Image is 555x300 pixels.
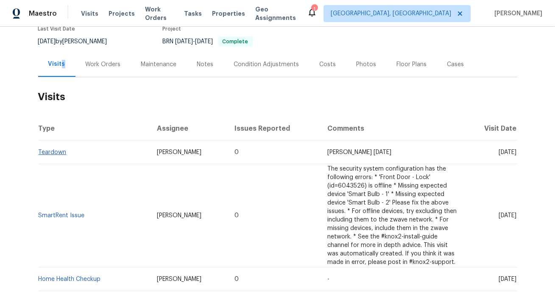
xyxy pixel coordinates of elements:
[163,39,253,45] span: BRN
[29,9,57,18] span: Maestro
[234,213,239,219] span: 0
[327,149,391,155] span: [PERSON_NAME] [DATE]
[327,276,329,282] span: -
[145,5,174,22] span: Work Orders
[141,60,177,69] div: Maintenance
[81,9,98,18] span: Visits
[397,60,427,69] div: Floor Plans
[150,117,228,140] th: Assignee
[38,77,517,117] h2: Visits
[327,166,457,265] span: The security system configuration has the following errors: * 'Front Door - Lock' (id=6043526) is...
[234,276,239,282] span: 0
[48,60,65,68] div: Visits
[255,5,297,22] span: Geo Assignments
[464,117,517,140] th: Visit Date
[499,149,517,155] span: [DATE]
[234,60,299,69] div: Condition Adjustments
[234,149,239,155] span: 0
[320,60,336,69] div: Costs
[357,60,377,69] div: Photos
[447,60,464,69] div: Cases
[176,39,213,45] span: -
[491,9,542,18] span: [PERSON_NAME]
[176,39,193,45] span: [DATE]
[157,149,201,155] span: [PERSON_NAME]
[39,149,67,155] a: Teardown
[86,60,121,69] div: Work Orders
[38,36,117,47] div: by [PERSON_NAME]
[499,213,517,219] span: [DATE]
[38,117,150,140] th: Type
[39,276,101,282] a: Home Health Checkup
[109,9,135,18] span: Projects
[228,117,321,140] th: Issues Reported
[157,276,201,282] span: [PERSON_NAME]
[219,39,252,44] span: Complete
[195,39,213,45] span: [DATE]
[212,9,245,18] span: Properties
[184,11,202,17] span: Tasks
[38,26,75,31] span: Last Visit Date
[321,117,464,140] th: Comments
[499,276,517,282] span: [DATE]
[157,213,201,219] span: [PERSON_NAME]
[311,5,317,14] div: 1
[163,26,181,31] span: Project
[38,39,56,45] span: [DATE]
[197,60,214,69] div: Notes
[39,213,85,219] a: SmartRent Issue
[331,9,451,18] span: [GEOGRAPHIC_DATA], [GEOGRAPHIC_DATA]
